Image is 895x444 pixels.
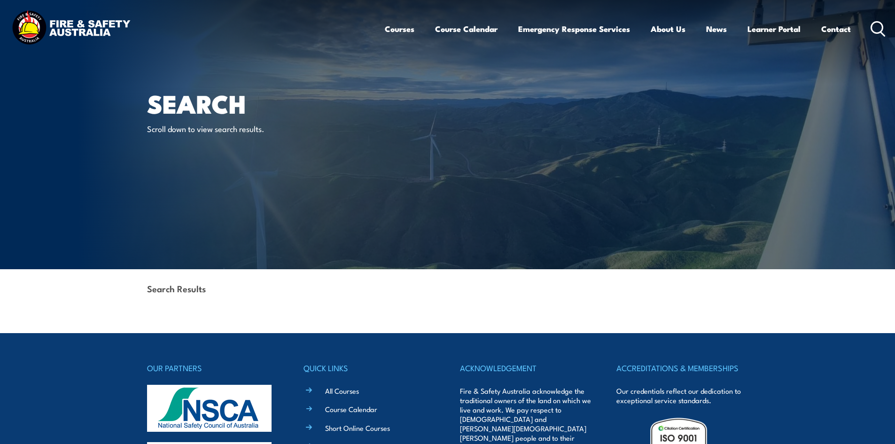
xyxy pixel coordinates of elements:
[147,361,279,374] h4: OUR PARTNERS
[147,385,272,432] img: nsca-logo-footer
[460,361,591,374] h4: ACKNOWLEDGEMENT
[518,16,630,41] a: Emergency Response Services
[147,92,379,114] h1: Search
[706,16,727,41] a: News
[325,386,359,396] a: All Courses
[616,386,748,405] p: Our credentials reflect our dedication to exceptional service standards.
[747,16,801,41] a: Learner Portal
[821,16,851,41] a: Contact
[385,16,414,41] a: Courses
[325,423,390,433] a: Short Online Courses
[325,404,377,414] a: Course Calendar
[147,123,319,134] p: Scroll down to view search results.
[616,361,748,374] h4: ACCREDITATIONS & MEMBERSHIPS
[651,16,685,41] a: About Us
[147,282,206,295] strong: Search Results
[435,16,498,41] a: Course Calendar
[304,361,435,374] h4: QUICK LINKS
